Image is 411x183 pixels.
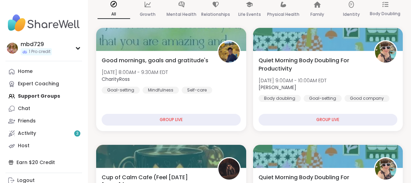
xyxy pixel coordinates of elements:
[18,130,36,137] div: Activity
[102,69,168,76] span: [DATE] 8:00AM - 9:30AM EDT
[21,41,52,48] div: mbd729
[5,140,82,152] a: Host
[5,156,82,169] div: Earn $20 Credit
[5,127,82,140] a: Activity3
[238,10,261,19] p: Life Events
[102,114,241,126] div: GROUP LIVE
[76,131,79,137] span: 3
[18,142,30,149] div: Host
[102,56,208,65] span: Good mornings, goals and gratitude's
[102,76,130,83] b: CharityRoss
[102,87,140,94] div: Goal-setting
[18,105,30,112] div: Chat
[259,84,296,91] b: [PERSON_NAME]
[29,49,50,55] span: 1 Pro credit
[98,10,130,19] p: All
[142,87,179,94] div: Mindfulness
[167,10,196,19] p: Mental Health
[370,10,400,18] p: Body Doubling
[267,10,299,19] p: Physical Health
[304,95,342,102] div: Goal-setting
[5,78,82,90] a: Expert Coaching
[218,41,240,63] img: CharityRoss
[259,114,398,126] div: GROUP LIVE
[5,65,82,78] a: Home
[344,95,389,102] div: Good company
[140,10,156,19] p: Growth
[259,77,327,84] span: [DATE] 9:00AM - 10:00AM EDT
[343,10,359,19] p: Identity
[18,80,59,87] div: Expert Coaching
[310,10,324,19] p: Family
[18,118,36,125] div: Friends
[218,158,240,180] img: lyssa
[5,103,82,115] a: Chat
[375,41,396,63] img: Adrienne_QueenOfTheDawn
[7,43,18,54] img: mbd729
[259,95,301,102] div: Body doubling
[375,158,396,180] img: Adrienne_QueenOfTheDawn
[5,115,82,127] a: Friends
[18,68,33,75] div: Home
[201,10,230,19] p: Relationships
[182,87,212,94] div: Self-care
[259,56,367,73] span: Quiet Morning Body Doubling For Productivity
[5,11,82,35] img: ShareWell Nav Logo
